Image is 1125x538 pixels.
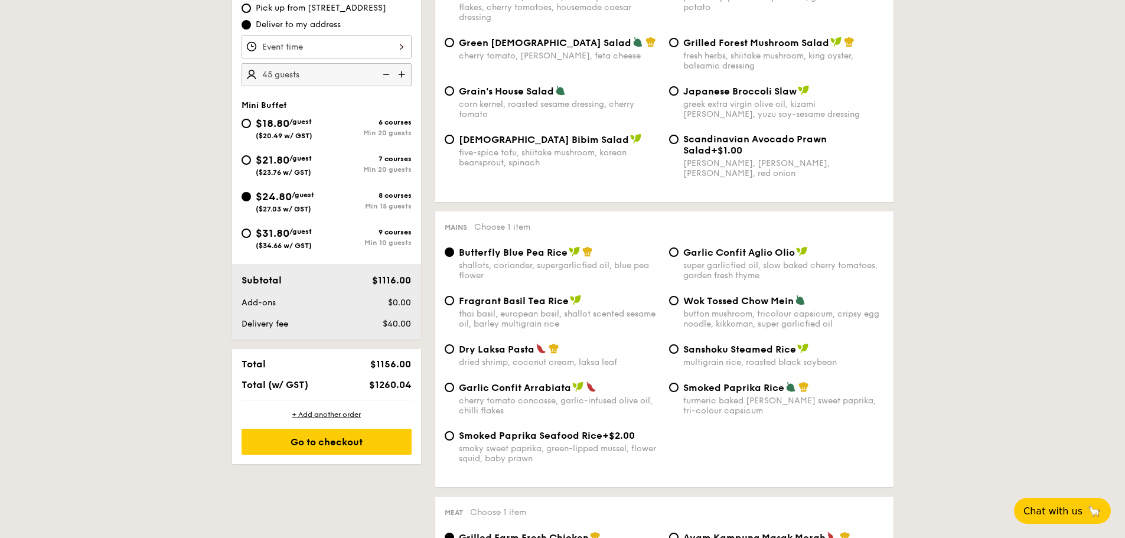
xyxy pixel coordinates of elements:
img: icon-vegan.f8ff3823.svg [570,295,582,305]
span: Meat [445,508,463,517]
span: $18.80 [256,117,289,130]
div: multigrain rice, roasted black soybean [683,357,884,367]
img: icon-chef-hat.a58ddaea.svg [549,343,559,354]
img: icon-vegan.f8ff3823.svg [797,343,809,354]
span: Add-ons [242,298,276,308]
span: $31.80 [256,227,289,240]
input: Grilled Forest Mushroom Saladfresh herbs, shiitake mushroom, king oyster, balsamic dressing [669,38,679,47]
span: [DEMOGRAPHIC_DATA] Bibim Salad [459,134,629,145]
img: icon-vegetarian.fe4039eb.svg [785,382,796,392]
span: /guest [289,118,312,126]
span: Butterfly Blue Pea Rice [459,247,568,258]
span: Total [242,358,266,370]
img: icon-reduce.1d2dbef1.svg [376,63,394,86]
input: Smoked Paprika Riceturmeric baked [PERSON_NAME] sweet paprika, tri-colour capsicum [669,383,679,392]
img: icon-vegetarian.fe4039eb.svg [632,37,643,47]
span: +$1.00 [711,145,742,156]
input: $24.80/guest($27.03 w/ GST)8 coursesMin 15 guests [242,192,251,201]
div: five-spice tofu, shiitake mushroom, korean beansprout, spinach [459,148,660,168]
span: $21.80 [256,154,289,167]
span: $0.00 [388,298,411,308]
div: 8 courses [327,191,412,200]
input: Sanshoku Steamed Ricemultigrain rice, roasted black soybean [669,344,679,354]
img: icon-spicy.37a8142b.svg [536,343,546,354]
span: Pick up from [STREET_ADDRESS] [256,2,386,14]
span: ($23.76 w/ GST) [256,168,311,177]
span: /guest [292,191,314,199]
div: 6 courses [327,118,412,126]
div: 9 courses [327,228,412,236]
img: icon-vegan.f8ff3823.svg [798,85,810,96]
img: icon-chef-hat.a58ddaea.svg [844,37,855,47]
img: icon-vegan.f8ff3823.svg [569,246,581,257]
div: button mushroom, tricolour capsicum, cripsy egg noodle, kikkoman, super garlicfied oil [683,309,884,329]
input: Deliver to my address [242,20,251,30]
span: Chat with us [1023,506,1082,517]
span: $1260.04 [369,379,411,390]
span: Grain's House Salad [459,86,554,97]
img: icon-spicy.37a8142b.svg [586,382,596,392]
span: Fragrant Basil Tea Rice [459,295,569,307]
input: Grain's House Saladcorn kernel, roasted sesame dressing, cherry tomato [445,86,454,96]
img: icon-vegan.f8ff3823.svg [630,133,642,144]
span: $1116.00 [372,275,411,286]
input: Smoked Paprika Seafood Rice+$2.00smoky sweet paprika, green-lipped mussel, flower squid, baby prawn [445,431,454,441]
input: $31.80/guest($34.66 w/ GST)9 coursesMin 10 guests [242,229,251,238]
div: + Add another order [242,410,412,419]
input: Event time [242,35,412,58]
span: 🦙 [1087,504,1101,518]
span: /guest [289,154,312,162]
span: Delivery fee [242,319,288,329]
div: super garlicfied oil, slow baked cherry tomatoes, garden fresh thyme [683,260,884,281]
button: Chat with us🦙 [1014,498,1111,524]
input: Japanese Broccoli Slawgreek extra virgin olive oil, kizami [PERSON_NAME], yuzu soy-sesame dressing [669,86,679,96]
span: Garlic Confit Aglio Olio [683,247,795,258]
div: shallots, coriander, supergarlicfied oil, blue pea flower [459,260,660,281]
input: Dry Laksa Pastadried shrimp, coconut cream, laksa leaf [445,344,454,354]
span: Smoked Paprika Rice [683,382,784,393]
input: $21.80/guest($23.76 w/ GST)7 coursesMin 20 guests [242,155,251,165]
span: Deliver to my address [256,19,341,31]
div: corn kernel, roasted sesame dressing, cherry tomato [459,99,660,119]
div: smoky sweet paprika, green-lipped mussel, flower squid, baby prawn [459,444,660,464]
span: Wok Tossed Chow Mein [683,295,794,307]
img: icon-chef-hat.a58ddaea.svg [645,37,656,47]
input: Pick up from [STREET_ADDRESS] [242,4,251,13]
span: Green [DEMOGRAPHIC_DATA] Salad [459,37,631,48]
span: /guest [289,227,312,236]
img: icon-vegan.f8ff3823.svg [572,382,584,392]
span: ($34.66 w/ GST) [256,242,312,250]
span: Total (w/ GST) [242,379,308,390]
span: Smoked Paprika Seafood Rice [459,430,602,441]
span: $24.80 [256,190,292,203]
span: Choose 1 item [474,222,530,232]
span: Grilled Forest Mushroom Salad [683,37,829,48]
input: Number of guests [242,63,412,86]
img: icon-vegetarian.fe4039eb.svg [795,295,806,305]
span: +$2.00 [602,430,635,441]
span: ($20.49 w/ GST) [256,132,312,140]
span: $1156.00 [370,358,411,370]
input: Garlic Confit Arrabiatacherry tomato concasse, garlic-infused olive oil, chilli flakes [445,383,454,392]
div: Min 20 guests [327,129,412,137]
span: Choose 1 item [470,507,526,517]
input: Garlic Confit Aglio Oliosuper garlicfied oil, slow baked cherry tomatoes, garden fresh thyme [669,247,679,257]
div: fresh herbs, shiitake mushroom, king oyster, balsamic dressing [683,51,884,71]
input: $18.80/guest($20.49 w/ GST)6 coursesMin 20 guests [242,119,251,128]
img: icon-add.58712e84.svg [394,63,412,86]
img: icon-chef-hat.a58ddaea.svg [798,382,809,392]
input: Butterfly Blue Pea Riceshallots, coriander, supergarlicfied oil, blue pea flower [445,247,454,257]
span: Subtotal [242,275,282,286]
div: Min 10 guests [327,239,412,247]
input: Green [DEMOGRAPHIC_DATA] Saladcherry tomato, [PERSON_NAME], feta cheese [445,38,454,47]
input: Wok Tossed Chow Meinbutton mushroom, tricolour capsicum, cripsy egg noodle, kikkoman, super garli... [669,296,679,305]
div: cherry tomato, [PERSON_NAME], feta cheese [459,51,660,61]
span: Japanese Broccoli Slaw [683,86,797,97]
span: Scandinavian Avocado Prawn Salad [683,133,827,156]
span: Dry Laksa Pasta [459,344,534,355]
span: Garlic Confit Arrabiata [459,382,571,393]
div: 7 courses [327,155,412,163]
img: icon-vegetarian.fe4039eb.svg [555,85,566,96]
input: Fragrant Basil Tea Ricethai basil, european basil, shallot scented sesame oil, barley multigrain ... [445,296,454,305]
div: thai basil, european basil, shallot scented sesame oil, barley multigrain rice [459,309,660,329]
